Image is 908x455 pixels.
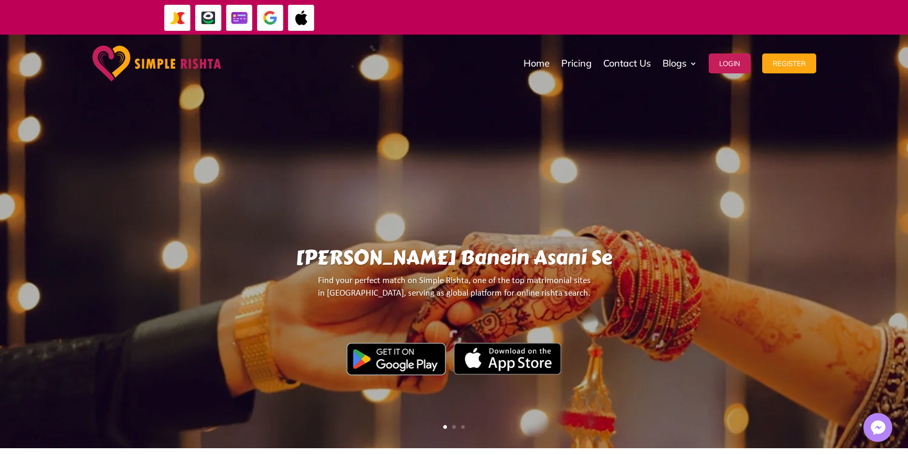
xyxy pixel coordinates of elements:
[709,37,751,90] a: Login
[709,53,751,73] button: Login
[347,343,446,375] img: Google Play
[663,37,697,90] a: Blogs
[524,37,550,90] a: Home
[119,246,790,275] h1: [PERSON_NAME] Banein Asani Se
[461,425,465,429] a: 3
[561,37,592,90] a: Pricing
[868,417,889,438] img: Messenger
[443,425,447,429] a: 1
[762,37,816,90] a: Register
[119,275,790,309] p: Find your perfect match on Simple Rishta, one of the top matrimonial sites in [GEOGRAPHIC_DATA], ...
[603,37,651,90] a: Contact Us
[452,425,456,429] a: 2
[762,53,816,73] button: Register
